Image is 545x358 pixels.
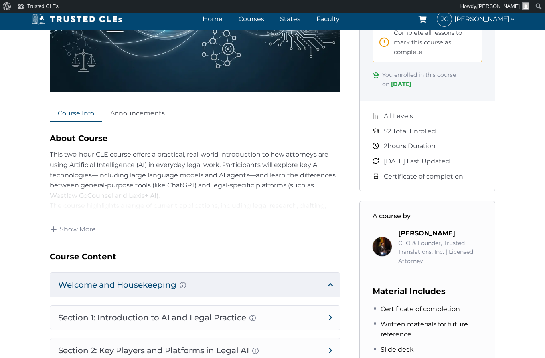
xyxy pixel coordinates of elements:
span: All Levels [384,111,413,121]
h4: Section 1: Introduction to AI and Legal Practice [50,306,340,330]
h4: Welcome and Housekeeping [50,273,340,297]
span: 52 Total Enrolled [384,126,436,137]
span: Certificate of completion [381,304,460,314]
img: Trusted CLEs [29,13,124,25]
span: Duration [384,141,436,151]
h3: Material Includes [373,285,482,298]
a: Announcements [102,105,173,123]
span: 2 [384,142,387,150]
span: JC [437,12,452,26]
a: Courses [237,13,266,25]
a: Show More [50,225,96,234]
h2: About Course [50,132,340,145]
span: Certificate of completion [384,171,463,182]
a: Course Info [50,105,102,123]
span: [DATE] Last Updated [384,156,450,167]
span: hours [387,142,406,150]
span: [PERSON_NAME] [477,3,520,9]
span: Written materials for future reference [381,319,482,340]
span: Slide deck [381,344,414,355]
span: Complete all lessons to mark this course as complete [394,28,475,57]
a: [PERSON_NAME] [398,229,455,237]
a: Faculty [314,13,342,25]
div: CEO & Founder, Trusted Translations, Inc. | Licensed Attorney [398,239,482,265]
h3: A course by [373,211,482,221]
span: [PERSON_NAME] [454,14,516,24]
h3: Course Content [50,250,340,263]
span: This two-hour CLE course offers a practical, real-world introduction to how attorneys are using A... [50,151,336,199]
a: States [278,13,302,25]
a: Home [201,13,225,25]
span: Show More [60,225,96,234]
span: [DATE] [391,80,411,88]
img: Richard Estevez [373,237,392,256]
span: You enrolled in this course on [382,70,482,88]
